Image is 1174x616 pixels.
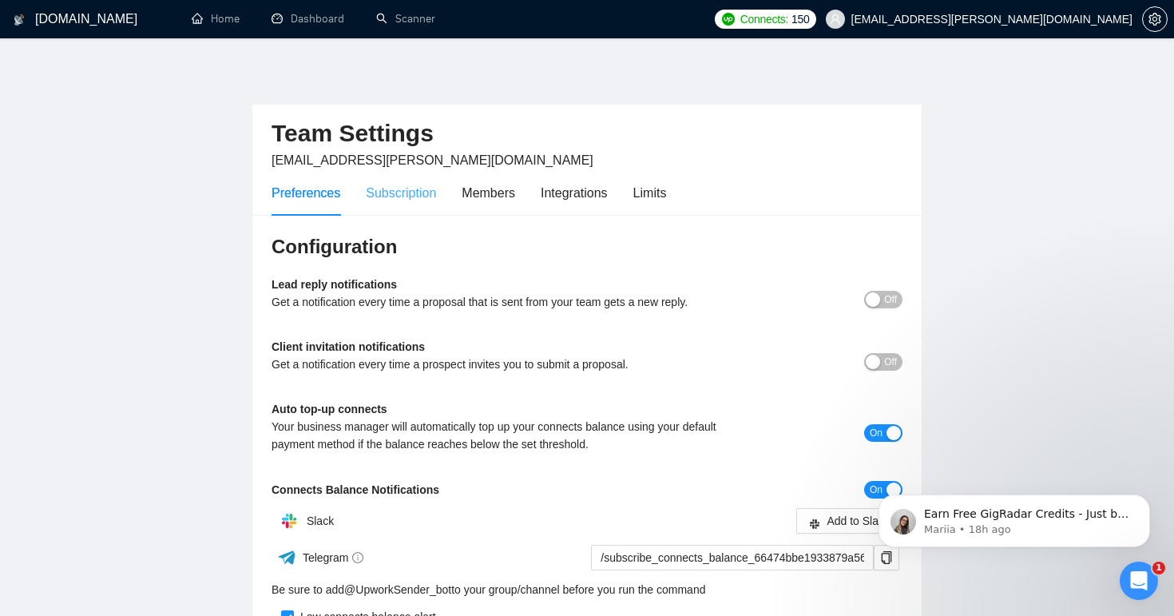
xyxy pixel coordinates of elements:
[272,483,439,496] b: Connects Balance Notifications
[722,13,735,26] img: upwork-logo.png
[870,424,882,442] span: On
[14,7,25,33] img: logo
[1152,562,1165,574] span: 1
[884,291,897,308] span: Off
[272,234,902,260] h3: Configuration
[366,183,436,203] div: Subscription
[809,517,820,529] span: slack
[633,183,667,203] div: Limits
[272,117,902,150] h2: Team Settings
[272,183,340,203] div: Preferences
[272,278,397,291] b: Lead reply notifications
[1120,562,1158,600] iframe: Intercom live chat
[462,183,515,203] div: Members
[272,293,745,311] div: Get a notification every time a proposal that is sent from your team gets a new reply.
[272,153,593,167] span: [EMAIL_ADDRESS][PERSON_NAME][DOMAIN_NAME]
[827,512,890,530] span: Add to Slack
[303,551,364,564] span: Telegram
[830,14,841,25] span: user
[884,353,897,371] span: Off
[277,547,297,567] img: ww3wtPAAAAAElFTkSuQmCC
[192,12,240,26] a: homeHome
[344,581,451,598] a: @UpworkSender_bot
[855,461,1174,573] iframe: Intercom notifications message
[273,505,305,537] img: hpQkSZIkSZIkSZIkSZIkSZIkSZIkSZIkSZIkSZIkSZIkSZIkSZIkSZIkSZIkSZIkSZIkSZIkSZIkSZIkSZIkSZIkSZIkSZIkS...
[740,10,788,28] span: Connects:
[541,183,608,203] div: Integrations
[1142,13,1168,26] a: setting
[791,10,809,28] span: 150
[352,552,363,563] span: info-circle
[1143,13,1167,26] span: setting
[272,12,344,26] a: dashboardDashboard
[307,515,334,527] span: Slack
[272,581,902,598] div: Be sure to add to your group/channel before you run the command
[376,12,435,26] a: searchScanner
[272,356,745,373] div: Get a notification every time a prospect invites you to submit a proposal.
[796,508,902,534] button: slackAdd to Slack
[272,403,387,415] b: Auto top-up connects
[272,418,745,453] div: Your business manager will automatically top up your connects balance using your default payment ...
[272,340,425,353] b: Client invitation notifications
[1142,6,1168,32] button: setting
